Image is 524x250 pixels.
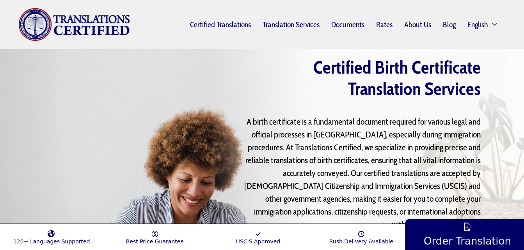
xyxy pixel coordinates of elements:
a: Documents [325,16,370,33]
a: Rush Delivery Available [310,226,413,245]
img: Translations Certified [18,8,131,41]
span: USCIS Approved [236,238,281,245]
span: Rush Delivery Available [329,238,394,245]
a: USCIS Approved [206,226,310,245]
span: Order Translation [424,235,511,247]
a: Translation Services [257,16,325,33]
span: 120+ Languages Supported [13,238,90,245]
nav: Primary [130,15,506,34]
a: About Us [398,16,437,33]
span: English [467,21,488,28]
a: Blog [437,16,462,33]
a: English [462,15,506,34]
p: A birth certificate is a fundamental document required for various legal and official processes i... [239,115,480,231]
span: Best Price Guarantee [126,238,184,245]
h1: Certified Birth Certificate Translation Services [239,57,480,100]
a: Best Price Guarantee [103,226,207,245]
a: Certified Translations [184,16,257,33]
a: Rates [370,16,398,33]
